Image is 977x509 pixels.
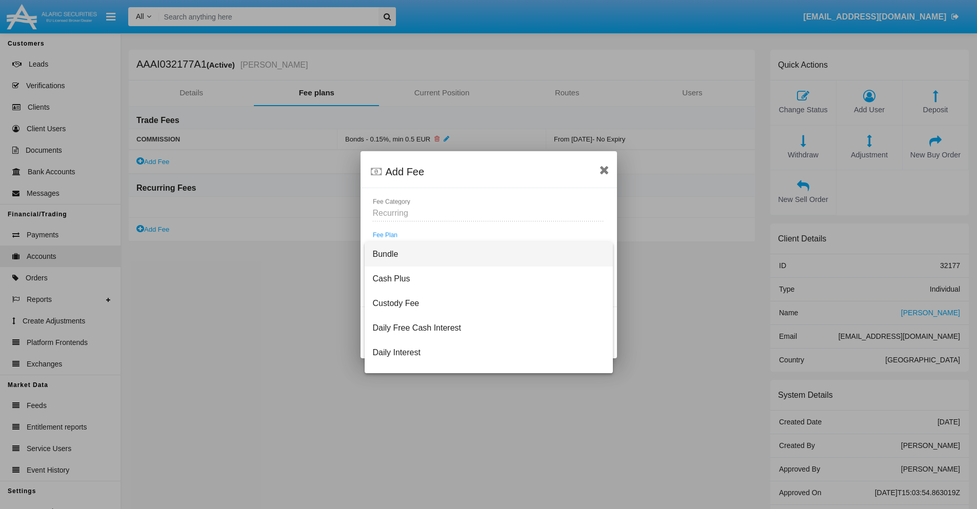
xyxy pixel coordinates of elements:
span: Bundle [373,242,605,267]
span: Custody Fee [373,291,605,316]
span: Daily Interest [373,340,605,365]
span: Cash Plus [373,267,605,291]
span: Daily Free Cash Interest [373,316,605,340]
span: Dividend [373,365,605,390]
